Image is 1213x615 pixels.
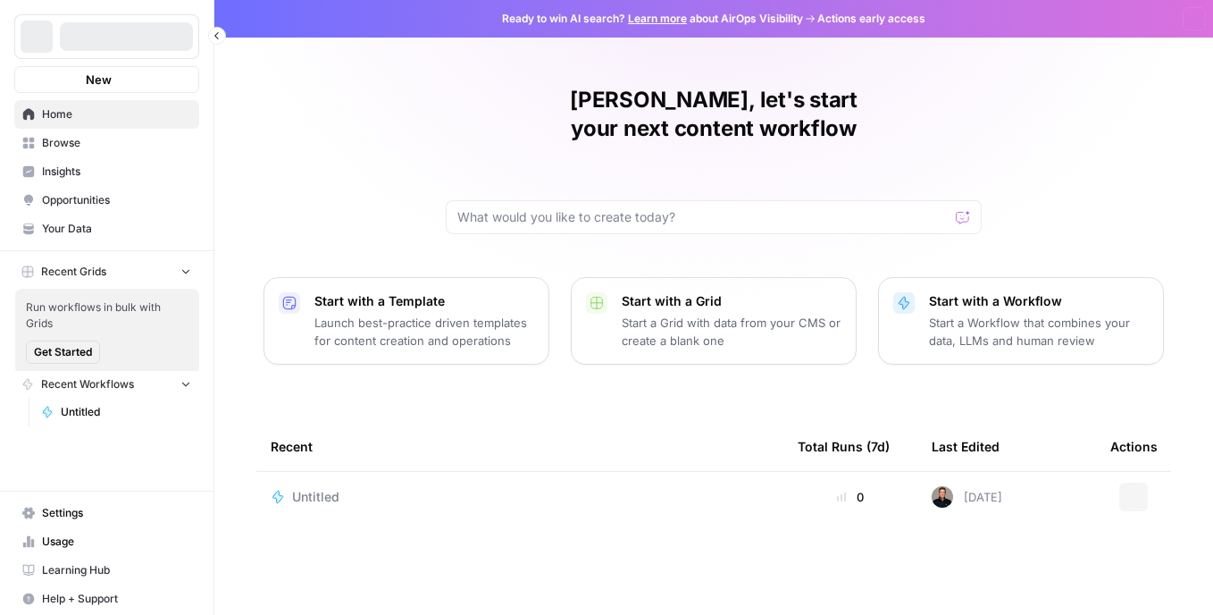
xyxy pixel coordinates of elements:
span: Recent Grids [41,264,106,280]
span: Actions early access [817,11,925,27]
p: Start with a Template [314,292,534,310]
span: Get Started [34,344,92,360]
div: Actions [1110,422,1158,471]
div: Total Runs (7d) [798,422,890,471]
a: Insights [14,157,199,186]
div: [DATE] [932,486,1002,508]
button: Help + Support [14,585,199,613]
span: Untitled [61,404,191,420]
span: Recent Workflows [41,376,134,392]
div: 0 [798,488,903,506]
a: Untitled [271,488,769,506]
span: Help + Support [42,591,191,607]
span: Ready to win AI search? about AirOps Visibility [502,11,803,27]
a: Untitled [33,398,199,426]
span: Insights [42,164,191,180]
button: Start with a GridStart a Grid with data from your CMS or create a blank one [571,277,857,365]
span: Home [42,106,191,122]
span: Your Data [42,221,191,237]
button: New [14,66,199,93]
a: Opportunities [14,186,199,215]
button: Start with a TemplateLaunch best-practice driven templates for content creation and operations [264,277,549,365]
span: Learning Hub [42,562,191,578]
span: Opportunities [42,192,191,208]
a: Settings [14,499,199,527]
p: Start a Grid with data from your CMS or create a blank one [622,314,841,350]
p: Start with a Workflow [929,292,1149,310]
p: Launch best-practice driven templates for content creation and operations [314,314,534,350]
span: Settings [42,505,191,521]
button: Start with a WorkflowStart a Workflow that combines your data, LLMs and human review [878,277,1164,365]
span: Usage [42,534,191,550]
button: Recent Grids [14,258,199,285]
span: Untitled [292,488,339,506]
p: Start a Workflow that combines your data, LLMs and human review [929,314,1149,350]
button: Get Started [26,341,100,364]
img: gakg5ozwg7i5ne5ujip7i34nl3nv [932,486,953,508]
h1: [PERSON_NAME], let's start your next content workflow [446,86,982,143]
span: Run workflows in bulk with Grids [26,299,188,332]
div: Recent [271,422,769,471]
div: Last Edited [932,422,1000,471]
a: Learning Hub [14,556,199,585]
a: Usage [14,527,199,556]
p: Start with a Grid [622,292,841,310]
a: Your Data [14,215,199,243]
button: Recent Workflows [14,371,199,398]
a: Home [14,100,199,129]
a: Browse [14,129,199,157]
span: New [86,71,112,88]
a: Learn more [628,12,687,25]
span: Browse [42,135,191,151]
input: What would you like to create today? [457,208,949,226]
